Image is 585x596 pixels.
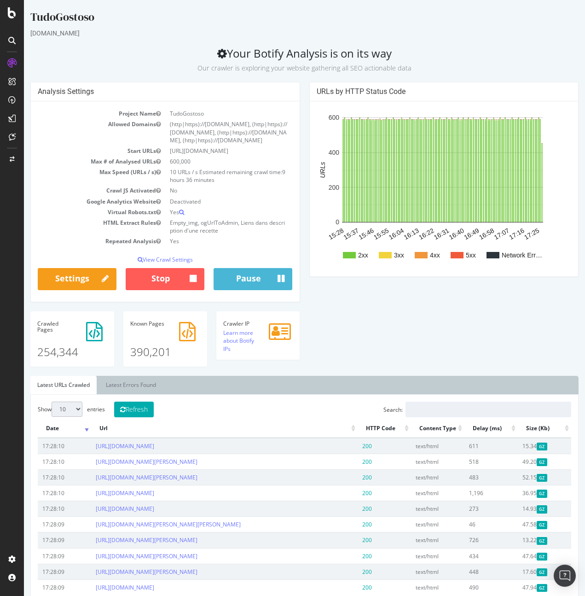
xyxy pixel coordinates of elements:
a: [URL][DOMAIN_NAME][PERSON_NAME] [72,473,174,481]
td: text/html [387,532,440,548]
th: Date: activate to sort column ascending [14,420,67,438]
td: 17:28:09 [14,579,67,595]
a: [URL][DOMAIN_NAME][PERSON_NAME][PERSON_NAME] [72,520,217,528]
td: [URL][DOMAIN_NAME] [141,146,269,156]
td: 17:28:10 [14,485,67,501]
th: Url: activate to sort column ascending [67,420,333,438]
span: Gzipped Content [513,537,523,545]
h2: Your Botify Analysis is on its way [6,47,555,73]
td: text/html [387,516,440,532]
td: Max # of Analysed URLs [14,156,141,167]
td: text/html [387,469,440,485]
text: 16:40 [423,227,441,241]
td: Yes [141,236,269,246]
span: 200 [338,489,348,497]
span: 200 [338,552,348,560]
td: 518 [440,454,494,469]
th: Content Type: activate to sort column ascending [387,420,440,438]
td: 52.15 [494,469,547,485]
button: Pause [190,268,268,290]
text: 16:04 [363,227,381,241]
text: 16:13 [378,227,396,241]
td: 726 [440,532,494,548]
td: 600,000 [141,156,269,167]
text: 0 [312,219,315,226]
td: No [141,185,269,196]
span: 200 [338,458,348,466]
a: [URL][DOMAIN_NAME][PERSON_NAME] [72,458,174,466]
td: Start URLs [14,146,141,156]
select: Showentries [28,402,58,417]
td: 36.95 [494,485,547,501]
span: Gzipped Content [513,474,523,482]
td: Allowed Domains [14,119,141,145]
a: [URL][DOMAIN_NAME][PERSON_NAME] [72,536,174,544]
td: 47.94 [494,579,547,595]
text: 15:46 [333,227,351,241]
td: 15.34 [494,438,547,454]
span: 200 [338,584,348,591]
h4: Analysis Settings [14,87,269,96]
td: 49.20 [494,454,547,469]
td: HTML Extract Rules [14,217,141,236]
text: 4xx [406,251,416,259]
td: 46 [440,516,494,532]
td: text/html [387,485,440,501]
div: Open Intercom Messenger [554,565,576,587]
td: 17:28:10 [14,438,67,454]
h4: Pages Crawled [13,321,83,333]
text: 400 [304,149,315,156]
text: 16:58 [453,227,471,241]
div: [DOMAIN_NAME] [6,29,555,38]
a: Latest URLs Crawled [6,376,73,394]
label: Show entries [14,402,81,417]
svg: A chart. [293,108,544,269]
button: Refresh [90,402,130,417]
text: 15:55 [348,227,366,241]
p: 390,201 [106,329,176,360]
td: Crawl JS Activated [14,185,141,196]
td: 273 [440,501,494,516]
td: Project Name [14,108,141,119]
td: Virtual Robots.txt [14,207,141,217]
text: 16:49 [439,227,457,241]
text: 17:16 [484,227,502,241]
td: text/html [387,501,440,516]
span: 200 [338,536,348,544]
td: text/html [387,454,440,469]
span: 9 hours 36 minutes [146,168,261,184]
h4: URLs by HTTP Status Code [293,87,548,96]
td: Deactivated [141,196,269,207]
text: 3xx [370,251,380,259]
a: [URL][DOMAIN_NAME] [72,442,130,450]
td: Empty_img, ogUrlToAdmin, Liens dans description d'une recette [141,217,269,236]
a: Learn more about Botify IPs [199,329,230,352]
td: 483 [440,469,494,485]
text: 16:31 [408,227,426,241]
a: [URL][DOMAIN_NAME][PERSON_NAME] [72,552,174,560]
span: Gzipped Content [513,505,523,513]
text: 200 [304,184,315,191]
td: text/html [387,579,440,595]
td: 17:28:10 [14,469,67,485]
td: 10 URLs / s Estimated remaining crawl time: [141,167,269,185]
a: [URL][DOMAIN_NAME][PERSON_NAME] [72,568,174,576]
td: 434 [440,548,494,564]
span: 200 [338,520,348,528]
text: Network Err… [478,251,518,259]
text: 2xx [334,251,344,259]
label: Search: [359,402,547,417]
h4: Pages Known [106,321,176,327]
td: 448 [440,564,494,579]
td: 13.22 [494,532,547,548]
th: Delay (ms): activate to sort column ascending [440,420,494,438]
text: URLs [295,162,302,178]
input: Search: [382,402,547,417]
a: [URL][DOMAIN_NAME] [72,505,130,513]
span: Gzipped Content [513,553,523,561]
text: 17:25 [499,227,517,241]
td: 47.64 [494,548,547,564]
td: 47.58 [494,516,547,532]
text: 17:07 [469,227,487,241]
